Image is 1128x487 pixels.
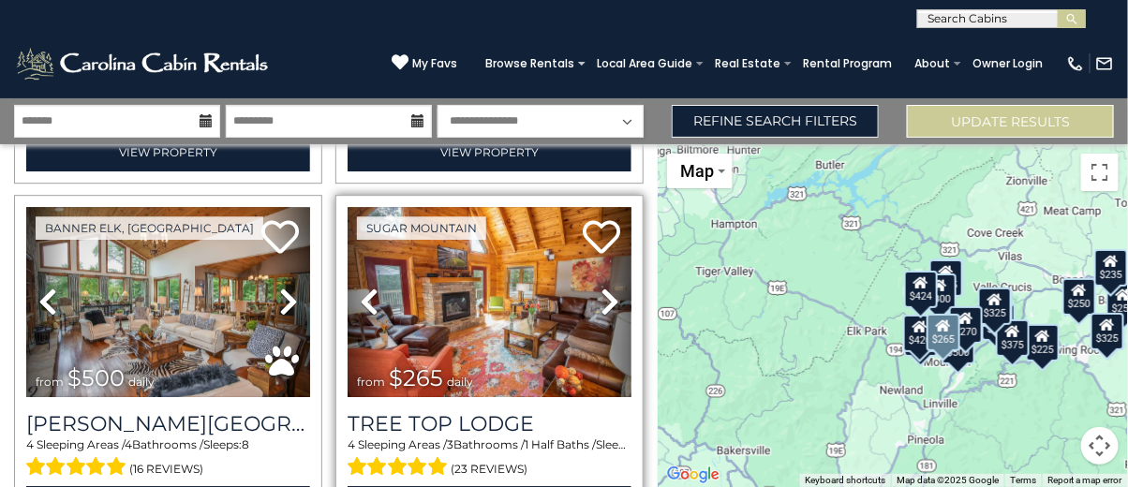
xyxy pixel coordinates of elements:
span: (23 reviews) [452,457,528,481]
span: from [357,375,385,389]
button: Map camera controls [1081,427,1119,465]
div: $325 [1091,313,1124,350]
a: Owner Login [963,51,1052,77]
img: Google [662,463,724,487]
span: $500 [67,364,125,391]
a: Terms (opens in new tab) [1010,475,1036,485]
div: $420 [903,315,937,352]
img: White-1-2.png [14,45,274,82]
a: My Favs [392,53,457,73]
img: thumbnail_163264953.jpeg [26,207,310,397]
h3: Misty Mountain Manor [26,411,310,436]
a: Open this area in Google Maps (opens a new window) [662,463,724,487]
a: Tree Top Lodge [348,411,631,436]
a: Rental Program [794,51,901,77]
a: View Property [348,133,631,171]
div: $300 [923,273,957,311]
a: Real Estate [705,51,790,77]
div: $424 [904,271,938,308]
span: daily [128,375,155,389]
div: $270 [950,306,984,344]
div: Sleeping Areas / Bathrooms / Sleeps: [348,436,631,481]
a: Sugar Mountain [357,216,486,240]
span: Map data ©2025 Google [897,475,999,485]
span: My Favs [412,55,457,72]
div: $325 [978,288,1012,325]
button: Keyboard shortcuts [805,474,885,487]
a: Browse Rentals [476,51,584,77]
span: 4 [348,437,355,451]
span: 4 [125,437,132,451]
div: $375 [996,319,1030,357]
span: Map [680,161,714,181]
button: Change map style [667,154,733,188]
a: Add to favorites [261,218,299,258]
span: 3 [447,437,453,451]
button: Toggle fullscreen view [1081,154,1119,191]
div: $250 [1062,278,1096,316]
div: $265 [927,314,960,351]
a: [PERSON_NAME][GEOGRAPHIC_DATA] [26,411,310,436]
span: 8 [242,437,249,451]
span: 1 Half Baths / [525,437,596,451]
img: mail-regular-white.png [1095,54,1114,73]
span: (16 reviews) [130,457,204,481]
a: Report a map error [1047,475,1122,485]
a: Banner Elk, [GEOGRAPHIC_DATA] [36,216,263,240]
div: Sleeping Areas / Bathrooms / Sleeps: [26,436,310,481]
img: thumbnail_163275099.jpeg [348,207,631,397]
button: Update Results [907,105,1114,138]
div: $225 [1027,324,1061,362]
a: View Property [26,133,310,171]
span: daily [447,375,473,389]
span: 4 [26,437,34,451]
div: $235 [1094,249,1128,287]
div: $165 [929,259,963,297]
span: $265 [389,364,443,391]
a: Local Area Guide [587,51,702,77]
span: from [36,375,64,389]
a: Refine Search Filters [672,105,879,138]
img: phone-regular-white.png [1066,54,1085,73]
a: Add to favorites [583,218,620,258]
a: About [905,51,959,77]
